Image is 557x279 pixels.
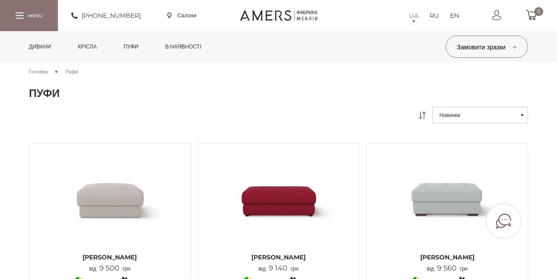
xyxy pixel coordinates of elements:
span: 9 560 [434,264,460,272]
p: від грн [427,264,468,273]
h1: Пуфи [29,87,528,100]
a: Крісла [71,31,103,62]
a: Пуфи [117,31,145,62]
p: від грн [258,264,299,273]
span: Головна [29,69,48,75]
a: RU [430,10,439,21]
img: Пуф ДЖЕММА [205,150,352,248]
img: Пуф БРУНО [36,150,184,248]
span: Замовити зразки [457,43,516,51]
a: Салони [167,12,197,20]
a: в наявності [159,31,208,62]
span: [PERSON_NAME] [205,253,352,262]
span: [PERSON_NAME] [36,253,184,262]
span: [PERSON_NAME] [373,253,521,262]
a: Пуф ЕШЛІ [PERSON_NAME] від9 560грн [373,150,521,273]
span: 9 500 [96,264,123,272]
span: 0 [534,7,543,16]
a: Пуф ДЖЕММА [PERSON_NAME] від9 140грн [205,150,352,273]
p: від грн [89,264,131,273]
a: Пуф БРУНО [PERSON_NAME] від9 500грн [36,150,184,273]
a: EN [450,10,459,21]
button: Замовити зразки [446,36,528,58]
a: Головна [29,68,48,76]
span: 9 140 [266,264,291,272]
a: Дивани [22,31,58,62]
a: [PHONE_NUMBER] [71,10,141,21]
button: Новинки [432,107,528,123]
a: UA [409,10,418,21]
img: Пуф ЕШЛІ [373,150,521,248]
